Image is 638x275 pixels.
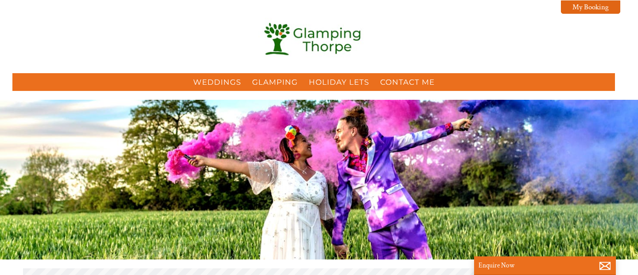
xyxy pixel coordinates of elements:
a: My Booking [561,0,620,14]
a: Glamping [252,78,298,86]
a: Weddings [193,78,241,86]
p: Enquire Now [478,261,611,270]
img: Glamping Thorpe [258,18,369,62]
a: Holiday Lets [309,78,369,86]
a: Contact Me [380,78,435,86]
